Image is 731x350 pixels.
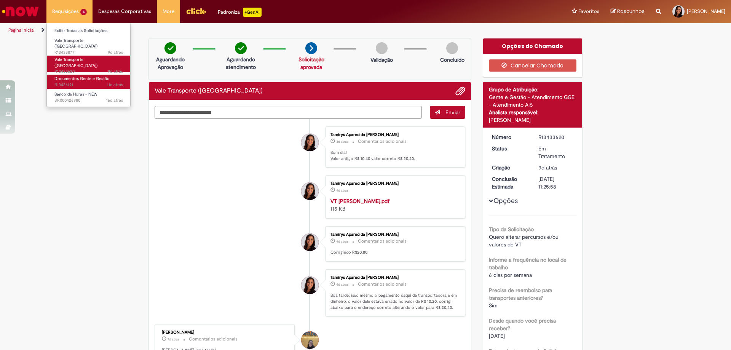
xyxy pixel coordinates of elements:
span: SR000426980 [54,97,123,104]
a: Aberto R13433877 : Vale Transporte (VT) [47,37,131,53]
img: click_logo_yellow_360x200.png [186,5,206,17]
b: Informe a frequência no local de trabalho [489,256,567,271]
a: Página inicial [8,27,35,33]
div: Analista responsável: [489,109,577,116]
img: arrow-next.png [305,42,317,54]
span: 7d atrás [168,337,179,342]
time: 25/08/2025 15:00:17 [336,188,348,193]
div: Opções do Chamado [483,38,583,54]
span: Favoritos [578,8,599,15]
img: check-circle-green.png [235,42,247,54]
div: Grupo de Atribuição: [489,86,577,93]
dt: Conclusão Estimada [486,175,533,190]
div: Tamirys Aparecida [PERSON_NAME] [330,232,457,237]
div: 115 KB [330,197,457,213]
time: 22/08/2025 16:22:02 [168,337,179,342]
time: 20/08/2025 16:48:30 [108,69,123,74]
img: check-circle-green.png [164,42,176,54]
span: 6 dias por semana [489,272,532,278]
img: img-circle-grey.png [446,42,458,54]
span: 9d atrás [108,69,123,74]
small: Comentários adicionais [358,138,407,145]
span: Vale Transporte ([GEOGRAPHIC_DATA]) [54,57,97,69]
b: Precisa de reembolso para transportes anteriores? [489,287,552,301]
h2: Vale Transporte (VT) Histórico de tíquete [155,88,263,94]
a: Solicitação aprovada [298,56,324,70]
p: Corrigindo R$20,80. [330,249,457,256]
a: Exibir Todas as Solicitações [47,27,131,35]
small: Comentários adicionais [189,336,238,342]
div: 20/08/2025 16:48:29 [538,164,574,171]
span: Documentos Gente e Gestão [54,76,110,82]
div: Tamirys Aparecida [PERSON_NAME] [330,275,457,280]
span: More [163,8,174,15]
a: Aberto SR000426980 : Banco de Horas - NEW [47,90,131,104]
span: [DATE] [489,332,505,339]
div: [DATE] 11:25:58 [538,175,574,190]
span: 4d atrás [336,188,348,193]
span: [PERSON_NAME] [687,8,725,14]
div: [PERSON_NAME] [162,330,289,335]
span: 9d atrás [108,50,123,55]
ul: Requisições [46,23,131,107]
textarea: Digite sua mensagem aqui... [155,106,422,119]
div: Em Tratamento [538,145,574,160]
span: Vale Transporte ([GEOGRAPHIC_DATA]) [54,38,97,50]
p: Concluído [440,56,464,64]
small: Comentários adicionais [358,238,407,245]
time: 25/08/2025 14:59:16 [336,282,348,287]
span: R13433877 [54,50,123,56]
span: 9d atrás [538,164,557,171]
button: Cancelar Chamado [489,59,577,72]
time: 20/08/2025 16:48:29 [538,164,557,171]
span: 4d atrás [336,282,348,287]
div: Gente e Gestão - Atendimento GGE - Atendimento Alô [489,93,577,109]
div: Amanda De Campos Gomes Do Nascimento [301,331,319,349]
time: 13/08/2025 18:26:42 [106,97,123,103]
b: Desde quando você precisa receber? [489,317,556,332]
p: Bom dia! Valor antigo R$ 10,40 valor correto R$ 20,40. [330,150,457,161]
div: Tamirys Aparecida Lourenco Fonseca [301,134,319,151]
div: Tamirys Aparecida Lourenco Fonseca [301,276,319,294]
a: Aberto R13433620 : Vale Transporte (VT) [47,56,131,72]
span: Requisições [52,8,79,15]
div: Tamirys Aparecida Lourenco Fonseca [301,233,319,251]
span: 3d atrás [336,139,348,144]
div: Padroniza [218,8,262,17]
span: R13433620 [54,69,123,75]
ul: Trilhas de página [6,23,482,37]
time: 18/08/2025 17:36:19 [107,82,123,88]
dt: Criação [486,164,533,171]
span: Quero alterar percursos e/ou valores de VT [489,233,560,248]
span: Despesas Corporativas [98,8,151,15]
a: Rascunhos [611,8,645,15]
button: Enviar [430,106,465,119]
time: 25/08/2025 15:00:09 [336,239,348,244]
b: Tipo da Solicitação [489,226,534,233]
span: 11d atrás [107,82,123,88]
span: 4d atrás [336,239,348,244]
p: Boa tarde, isso mesmo o pagamento daqui da transportadora é em dinheiro, o valor dele estava erra... [330,292,457,310]
button: Adicionar anexos [455,86,465,96]
span: 4 [80,9,87,15]
div: Tamirys Aparecida Lourenco Fonseca [301,182,319,200]
div: R13433620 [538,133,574,141]
time: 26/08/2025 09:21:11 [336,139,348,144]
a: VT [PERSON_NAME].pdf [330,198,389,205]
time: 20/08/2025 17:32:47 [108,50,123,55]
span: 16d atrás [106,97,123,103]
span: Sim [489,302,498,309]
p: Aguardando atendimento [222,56,259,71]
span: Banco de Horas - NEW [54,91,97,97]
div: Tamirys Aparecida [PERSON_NAME] [330,133,457,137]
small: Comentários adicionais [358,281,407,288]
p: +GenAi [243,8,262,17]
span: R13426191 [54,82,123,88]
p: Validação [370,56,393,64]
dt: Número [486,133,533,141]
div: Tamirys Aparecida [PERSON_NAME] [330,181,457,186]
div: [PERSON_NAME] [489,116,577,124]
dt: Status [486,145,533,152]
span: Rascunhos [617,8,645,15]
